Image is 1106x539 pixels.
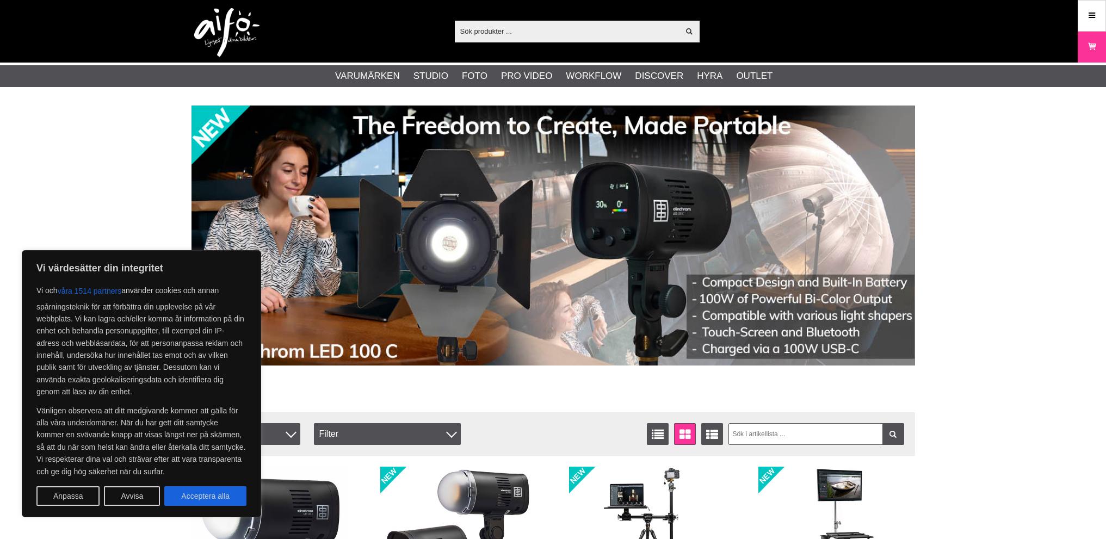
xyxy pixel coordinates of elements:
a: Studio [413,69,448,83]
p: Vi och använder cookies och annan spårningsteknik för att förbättra din upplevelse på vår webbpla... [36,281,246,398]
a: Workflow [566,69,621,83]
button: våra 1514 partners [58,281,122,301]
a: Foto [462,69,487,83]
a: Filtrera [882,423,904,445]
button: Avvisa [104,486,160,506]
a: Varumärken [335,69,400,83]
button: Anpassa [36,486,100,506]
p: Vänligen observera att ditt medgivande kommer att gälla för alla våra underdomäner. När du har ge... [36,405,246,478]
input: Sök produkter ... [455,23,679,39]
a: Outlet [736,69,773,83]
a: Pro Video [501,69,552,83]
img: logo.png [194,8,259,57]
p: Vi värdesätter din integritet [36,262,246,275]
a: Hyra [697,69,722,83]
button: Acceptera alla [164,486,246,506]
div: Filter [314,423,461,445]
a: Discover [635,69,683,83]
a: Listvisning [647,423,669,445]
a: Fönstervisning [674,423,696,445]
img: Annons:002 banner-elin-led100c11390x.jpg [191,106,915,365]
input: Sök i artikellista ... [728,423,904,445]
div: Vi värdesätter din integritet [22,250,261,517]
a: Utökad listvisning [701,423,723,445]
